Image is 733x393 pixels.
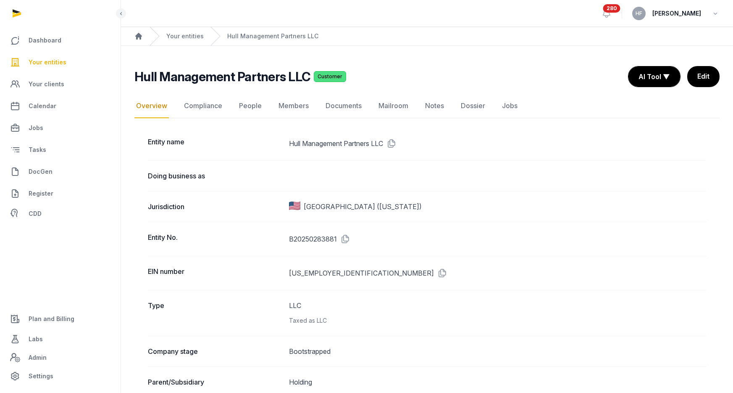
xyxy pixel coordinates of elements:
[289,316,706,326] div: Taxed as LLC
[289,300,706,326] dd: LLC
[459,94,487,118] a: Dossier
[29,35,61,45] span: Dashboard
[289,377,706,387] dd: Holding
[29,371,53,381] span: Settings
[7,118,114,138] a: Jobs
[148,171,282,181] dt: Doing business as
[134,94,720,118] nav: Tabs
[29,209,42,219] span: CDD
[7,183,114,204] a: Register
[7,30,114,50] a: Dashboard
[29,314,74,324] span: Plan and Billing
[148,346,282,356] dt: Company stage
[423,94,446,118] a: Notes
[148,300,282,326] dt: Type
[134,69,310,84] h2: Hull Management Partners LLC
[7,349,114,366] a: Admin
[7,74,114,94] a: Your clients
[628,66,680,87] button: AI Tool ▼
[227,32,318,40] a: Hull Management Partners LLC
[7,309,114,329] a: Plan and Billing
[182,94,224,118] a: Compliance
[29,145,46,155] span: Tasks
[289,137,706,150] dd: Hull Management Partners LLC
[7,52,114,72] a: Your entities
[314,71,346,82] span: Customer
[148,266,282,280] dt: EIN number
[166,32,204,40] a: Your entities
[277,94,310,118] a: Members
[7,366,114,386] a: Settings
[377,94,410,118] a: Mailroom
[7,162,114,182] a: DocGen
[289,346,706,356] dd: Bootstrapped
[632,7,646,20] button: HF
[148,202,282,212] dt: Jurisdiction
[289,266,706,280] dd: [US_EMPLOYER_IDENTIFICATION_NUMBER]
[304,202,422,212] span: [GEOGRAPHIC_DATA] ([US_STATE])
[134,94,169,118] a: Overview
[636,11,642,16] span: HF
[29,353,47,363] span: Admin
[29,334,43,344] span: Labs
[29,189,53,199] span: Register
[148,137,282,150] dt: Entity name
[29,57,66,67] span: Your entities
[7,329,114,349] a: Labs
[7,96,114,116] a: Calendar
[148,232,282,246] dt: Entity No.
[29,101,56,111] span: Calendar
[29,123,43,133] span: Jobs
[289,232,706,246] dd: B20250283881
[7,140,114,160] a: Tasks
[148,377,282,387] dt: Parent/Subsidiary
[29,79,64,89] span: Your clients
[603,4,620,13] span: 280
[652,8,701,19] span: [PERSON_NAME]
[324,94,363,118] a: Documents
[500,94,519,118] a: Jobs
[237,94,263,118] a: People
[121,27,733,46] nav: Breadcrumb
[29,167,53,177] span: DocGen
[7,205,114,222] a: CDD
[687,66,720,87] a: Edit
